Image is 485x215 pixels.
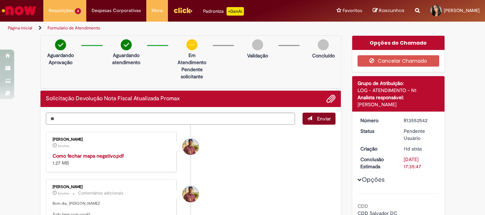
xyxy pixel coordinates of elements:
[58,191,69,196] time: 26/09/2025 08:45:43
[355,117,399,124] dt: Número
[75,8,81,14] span: 3
[252,39,263,50] img: img-circle-grey.png
[175,52,209,66] p: Em Atendimento
[317,115,331,122] span: Enviar
[355,145,399,152] dt: Criação
[358,55,440,67] button: Cancelar Chamado
[78,190,124,196] small: Comentários adicionais
[49,7,73,14] span: Requisições
[343,7,362,14] span: Favoritos
[48,25,100,31] a: Formulário de Atendimento
[355,156,399,170] dt: Conclusão Estimada
[404,146,422,152] time: 20/09/2025 10:26:55
[247,52,268,59] p: Validação
[358,203,368,209] b: CDD
[58,144,69,148] time: 26/09/2025 08:45:57
[358,101,440,108] div: [PERSON_NAME]
[318,39,329,50] img: img-circle-grey.png
[312,52,335,59] p: Concluído
[121,39,132,50] img: check-circle-green.png
[43,52,78,66] p: Aguardando Aprovação
[358,94,440,101] div: Analista responsável:
[404,128,437,142] div: Pendente Usuário
[379,7,404,14] span: Rascunhos
[53,153,124,159] a: Como fechar mapa negativo.pdf
[58,144,69,148] span: 5d atrás
[53,185,171,189] div: [PERSON_NAME]
[358,80,440,87] div: Grupo de Atribuição:
[175,66,209,80] p: Pendente solicitante
[404,156,437,170] div: [DATE] 17:35:47
[152,7,163,14] span: More
[227,7,244,16] p: +GenAi
[404,145,437,152] div: 20/09/2025 10:26:55
[182,186,199,202] div: Vitor Jeremias Da Silva
[326,94,336,103] button: Adicionar anexos
[109,52,143,66] p: Aguardando atendimento
[53,152,171,166] div: 1.27 MB
[8,25,32,31] a: Página inicial
[444,7,480,13] span: [PERSON_NAME]
[355,128,399,135] dt: Status
[92,7,141,14] span: Despesas Corporativas
[203,7,244,16] div: Padroniza
[5,22,318,35] ul: Trilhas de página
[1,4,37,18] img: ServiceNow
[373,7,404,14] a: Rascunhos
[186,39,197,50] img: circle-minus.png
[358,87,440,94] div: LOG - ATENDIMENTO - N1
[173,5,192,16] img: click_logo_yellow_360x200.png
[46,96,180,102] h2: Solicitação Devolução Nota Fiscal Atualizada Promax Histórico de tíquete
[352,36,445,50] div: Opções do Chamado
[46,113,295,125] textarea: Digite sua mensagem aqui...
[404,117,437,124] div: R13552542
[182,138,199,155] div: Vitor Jeremias Da Silva
[58,191,69,196] span: 5d atrás
[303,113,336,125] button: Enviar
[53,137,171,142] div: [PERSON_NAME]
[55,39,66,50] img: check-circle-green.png
[404,146,422,152] span: 11d atrás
